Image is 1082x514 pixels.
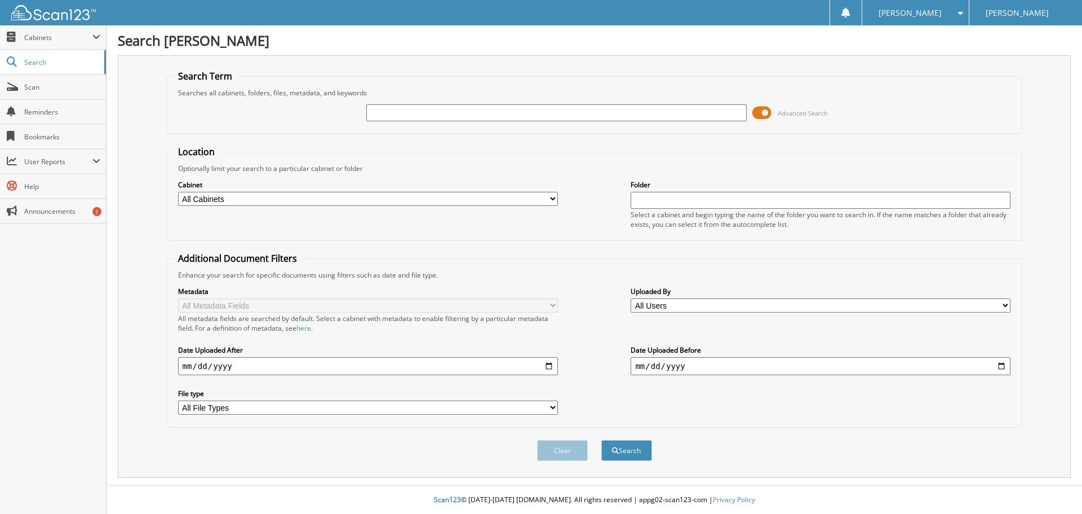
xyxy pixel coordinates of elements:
button: Clear [537,440,588,461]
span: [PERSON_NAME] [986,10,1049,16]
span: Cabinets [24,33,92,42]
span: [PERSON_NAME] [879,10,942,16]
span: Advanced Search [778,109,828,117]
span: Reminders [24,107,100,117]
span: Scan123 [434,495,461,504]
div: All metadata fields are searched by default. Select a cabinet with metadata to enable filtering b... [178,314,558,333]
a: here [296,323,311,333]
div: 1 [92,207,101,216]
input: start [178,357,558,375]
span: Search [24,58,99,67]
div: © [DATE]-[DATE] [DOMAIN_NAME]. All rights reserved | appg02-scan123-com | [107,486,1082,514]
input: end [631,357,1010,375]
div: Optionally limit your search to a particular cabinet or folder [172,164,1017,173]
legend: Search Term [172,70,238,82]
legend: Location [172,146,220,158]
span: Announcements [24,207,100,216]
span: Help [24,182,100,191]
span: Scan [24,82,100,92]
label: Folder [631,180,1010,190]
label: Cabinet [178,180,558,190]
h1: Search [PERSON_NAME] [118,31,1071,50]
div: Enhance your search for specific documents using filters such as date and file type. [172,270,1017,280]
label: Uploaded By [631,287,1010,296]
span: User Reports [24,157,92,166]
label: Metadata [178,287,558,296]
label: Date Uploaded After [178,345,558,355]
div: Select a cabinet and begin typing the name of the folder you want to search in. If the name match... [631,210,1010,229]
img: scan123-logo-white.svg [11,5,96,20]
a: Privacy Policy [713,495,755,504]
label: Date Uploaded Before [631,345,1010,355]
span: Bookmarks [24,132,100,142]
legend: Additional Document Filters [172,252,303,265]
button: Search [601,440,652,461]
label: File type [178,389,558,398]
div: Searches all cabinets, folders, files, metadata, and keywords [172,88,1017,98]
